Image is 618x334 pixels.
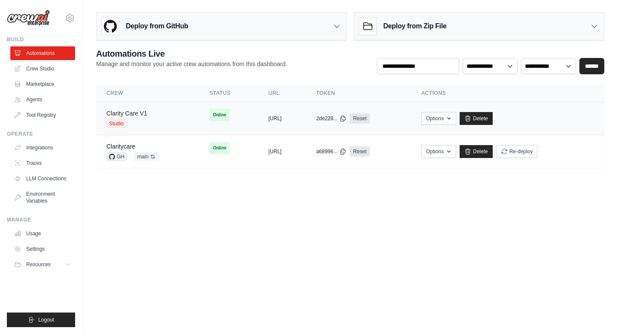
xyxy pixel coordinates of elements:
h3: Deploy from GitHub [126,21,188,31]
th: Actions [411,85,604,102]
th: URL [258,85,306,102]
a: Traces [10,156,75,170]
th: Crew [96,85,199,102]
div: Build [7,36,75,43]
span: GH [106,152,127,161]
a: Claritycare [106,143,135,150]
button: Resources [10,258,75,271]
button: Options [421,112,456,125]
button: a68996... [316,148,346,155]
a: Tool Registry [10,108,75,122]
a: Reset [350,113,370,124]
p: Manage and monitor your active crew automations from this dashboard. [96,60,287,68]
a: Automations [10,46,75,60]
span: Online [209,142,230,154]
h2: Automations Live [96,48,287,60]
a: Reset [350,146,370,157]
a: Settings [10,242,75,256]
span: main [134,152,159,161]
button: Re-deploy [496,145,538,158]
a: Delete [460,145,493,158]
div: Manage [7,216,75,223]
a: Clarity Care V1 [106,110,147,117]
iframe: Chat Widget [575,293,618,334]
span: Logout [38,316,54,323]
img: GitHub Logo [102,18,119,35]
span: Studio [106,119,126,128]
th: Status [199,85,258,102]
a: Crew Studio [10,62,75,76]
a: Delete [460,112,493,125]
a: Environment Variables [10,187,75,208]
a: Agents [10,93,75,106]
img: Logo [7,10,50,26]
a: LLM Connections [10,172,75,185]
div: Operate [7,131,75,137]
span: Resources [26,261,51,268]
h3: Deploy from Zip File [383,21,446,31]
a: Integrations [10,141,75,155]
button: 2de228... [316,115,346,122]
span: Online [209,109,230,121]
th: Token [306,85,411,102]
button: Options [421,145,456,158]
a: Usage [10,227,75,240]
a: Marketplace [10,77,75,91]
button: Logout [7,313,75,327]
